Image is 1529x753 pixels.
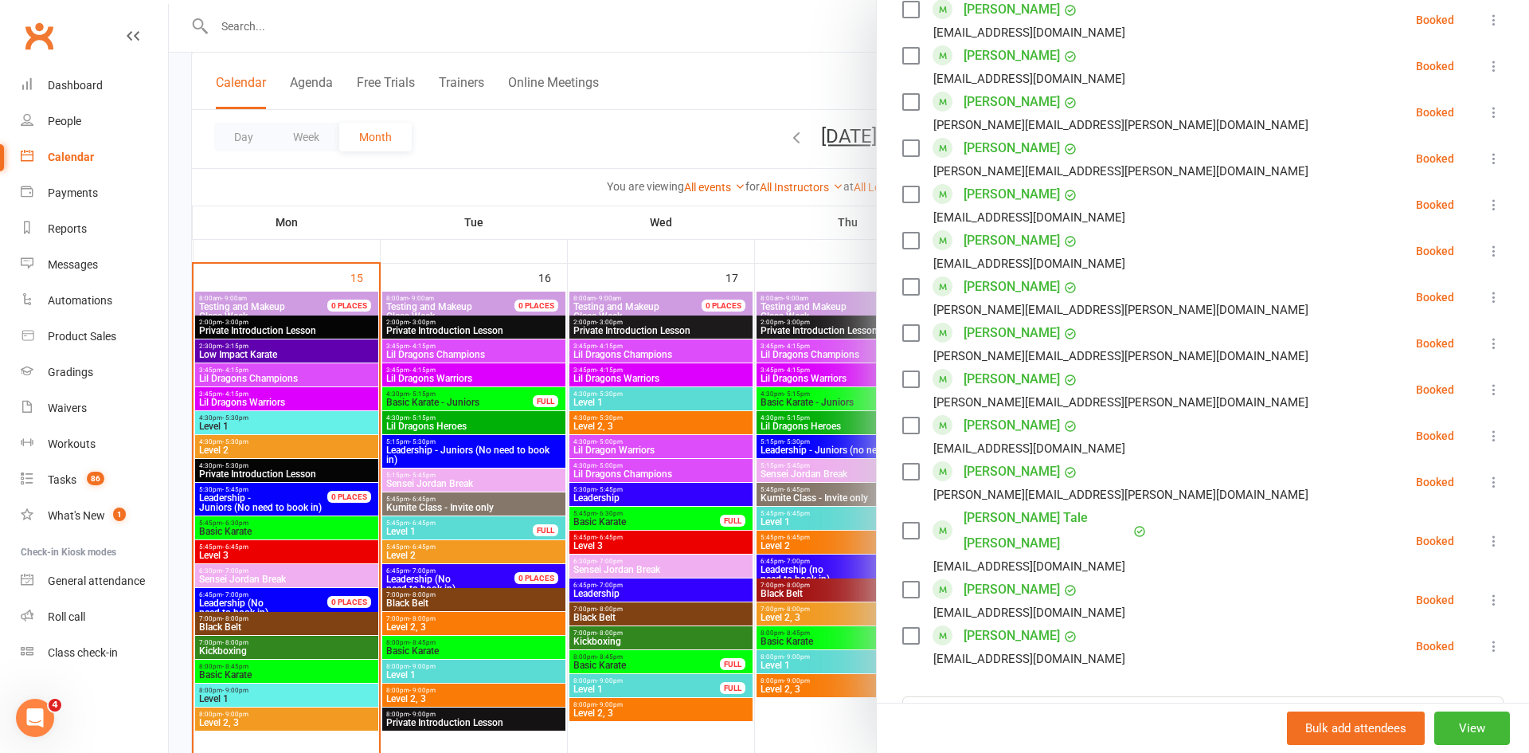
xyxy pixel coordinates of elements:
div: Booked [1416,245,1454,257]
a: [PERSON_NAME] [964,459,1060,484]
div: Calendar [48,151,94,163]
a: [PERSON_NAME] [964,274,1060,300]
a: Workouts [21,426,168,462]
div: Roll call [48,610,85,623]
div: Booked [1416,338,1454,349]
div: [EMAIL_ADDRESS][DOMAIN_NAME] [933,649,1125,669]
span: 86 [87,472,104,485]
a: Gradings [21,355,168,390]
a: People [21,104,168,139]
div: Booked [1416,641,1454,652]
span: 1 [113,508,126,521]
div: Booked [1416,61,1454,72]
a: [PERSON_NAME] [964,623,1060,649]
a: What's New1 [21,498,168,534]
div: [EMAIL_ADDRESS][DOMAIN_NAME] [933,207,1125,228]
div: [PERSON_NAME][EMAIL_ADDRESS][PERSON_NAME][DOMAIN_NAME] [933,115,1308,135]
a: General attendance kiosk mode [21,563,168,599]
button: Bulk add attendees [1287,712,1425,745]
div: Booked [1416,594,1454,606]
div: Booked [1416,153,1454,164]
a: Clubworx [19,16,59,56]
a: [PERSON_NAME] Tale [PERSON_NAME] [964,505,1129,556]
div: [PERSON_NAME][EMAIL_ADDRESS][PERSON_NAME][DOMAIN_NAME] [933,300,1308,320]
a: Waivers [21,390,168,426]
a: Automations [21,283,168,319]
div: [PERSON_NAME][EMAIL_ADDRESS][PERSON_NAME][DOMAIN_NAME] [933,161,1308,182]
div: Dashboard [48,79,103,92]
a: Class kiosk mode [21,635,168,671]
div: Booked [1416,477,1454,488]
a: [PERSON_NAME] [964,182,1060,207]
div: Class check-in [48,646,118,659]
div: Product Sales [48,330,116,343]
div: [EMAIL_ADDRESS][DOMAIN_NAME] [933,253,1125,274]
span: 4 [49,699,61,712]
div: Reports [48,222,87,235]
a: Reports [21,211,168,247]
iframe: Intercom live chat [16,699,54,737]
a: [PERSON_NAME] [964,367,1060,392]
a: Roll call [21,599,168,635]
div: [EMAIL_ADDRESS][DOMAIN_NAME] [933,22,1125,43]
a: Product Sales [21,319,168,355]
input: Search to add attendees [902,696,1504,730]
div: Messages [48,258,98,271]
div: [EMAIL_ADDRESS][DOMAIN_NAME] [933,69,1125,89]
div: [PERSON_NAME][EMAIL_ADDRESS][PERSON_NAME][DOMAIN_NAME] [933,346,1308,367]
div: Payments [48,186,98,199]
a: [PERSON_NAME] [964,228,1060,253]
a: [PERSON_NAME] [964,135,1060,161]
div: Workouts [48,437,96,450]
div: [EMAIL_ADDRESS][DOMAIN_NAME] [933,438,1125,459]
div: Booked [1416,292,1454,303]
a: Dashboard [21,68,168,104]
div: Booked [1416,430,1454,441]
div: Booked [1416,107,1454,118]
div: Automations [48,294,112,307]
div: Booked [1416,535,1454,547]
div: Booked [1416,384,1454,395]
div: Tasks [48,473,76,486]
a: Tasks 86 [21,462,168,498]
div: General attendance [48,575,145,587]
div: Gradings [48,366,93,378]
a: [PERSON_NAME] [964,320,1060,346]
a: Messages [21,247,168,283]
div: [EMAIL_ADDRESS][DOMAIN_NAME] [933,556,1125,577]
a: Payments [21,175,168,211]
div: [PERSON_NAME][EMAIL_ADDRESS][PERSON_NAME][DOMAIN_NAME] [933,392,1308,413]
a: [PERSON_NAME] [964,577,1060,602]
div: Booked [1416,14,1454,25]
a: [PERSON_NAME] [964,89,1060,115]
a: [PERSON_NAME] [964,413,1060,438]
div: What's New [48,509,105,522]
div: Waivers [48,402,87,414]
div: Booked [1416,199,1454,210]
a: [PERSON_NAME] [964,43,1060,69]
button: View [1434,712,1510,745]
a: Calendar [21,139,168,175]
div: [PERSON_NAME][EMAIL_ADDRESS][PERSON_NAME][DOMAIN_NAME] [933,484,1308,505]
div: People [48,115,81,127]
div: [EMAIL_ADDRESS][DOMAIN_NAME] [933,602,1125,623]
